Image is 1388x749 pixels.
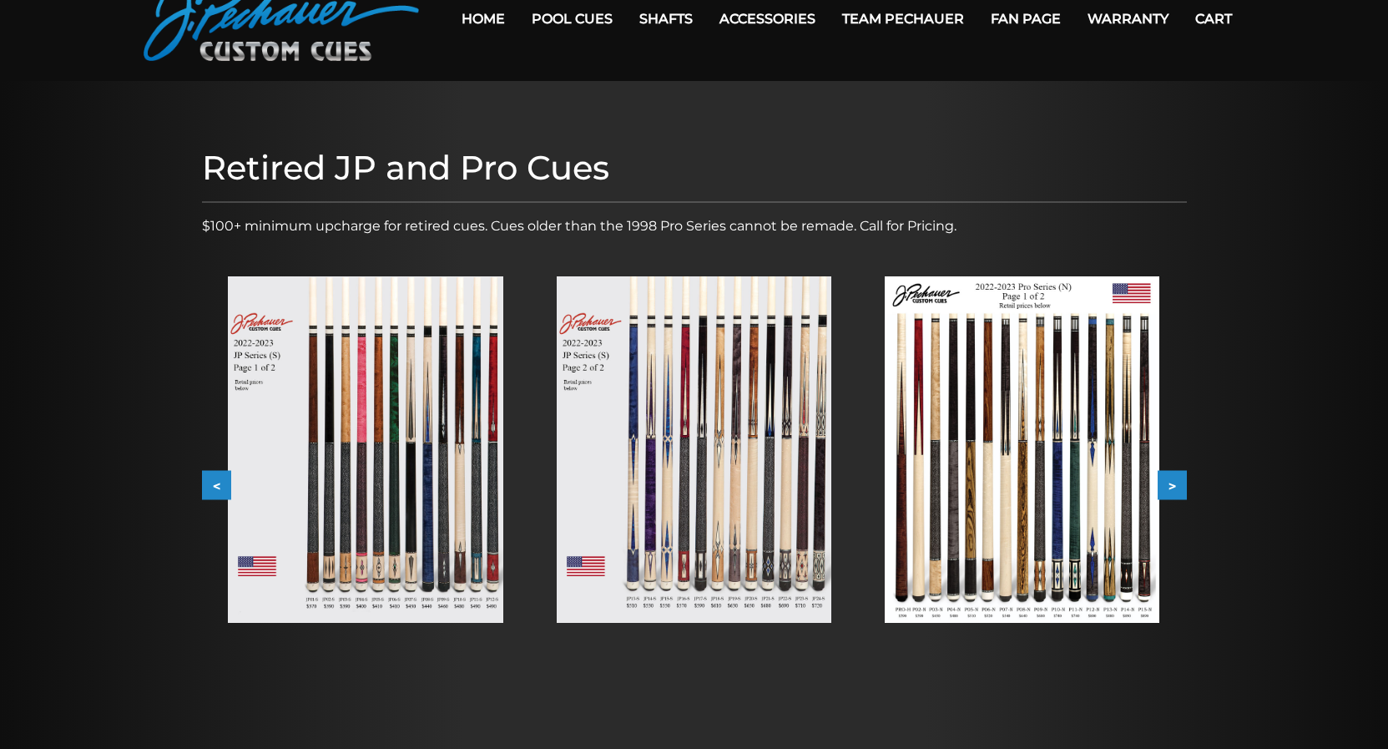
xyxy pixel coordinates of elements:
[202,216,1187,236] p: $100+ minimum upcharge for retired cues. Cues older than the 1998 Pro Series cannot be remade. Ca...
[202,471,1187,500] div: Carousel Navigation
[202,148,1187,188] h1: Retired JP and Pro Cues
[202,471,231,500] button: <
[1158,471,1187,500] button: >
